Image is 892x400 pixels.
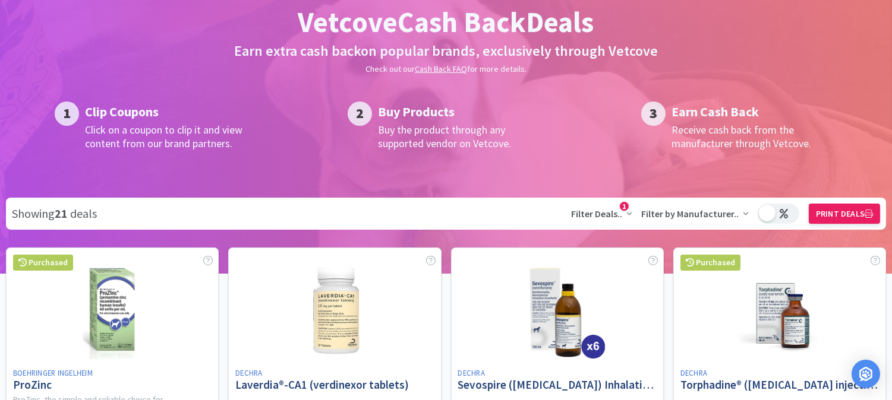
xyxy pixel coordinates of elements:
[571,208,632,220] span: Filter Deals..
[6,40,886,62] h2: Earn extra cash back on popular brands, exclusively through Vetcove
[672,123,837,151] h3: Receive cash back from the manufacturer through Vetcove.
[641,101,666,125] div: 3
[55,206,68,221] strong: 21
[85,123,251,151] h3: Click on a coupon to clip it and view content from our brand partners.
[672,101,837,122] h2: Earn Cash Back
[641,208,748,220] span: Filter by Manufacturer..
[6,62,886,75] h6: Check out our for more details.
[852,360,880,388] div: Open Intercom Messenger
[55,101,79,125] div: 1
[809,204,880,224] button: Print Deals
[6,5,886,40] h1: Vetcove Cash Back Deals
[12,204,571,223] div: Showing deals
[85,101,251,122] h2: Clip Coupons
[620,202,629,211] span: 1
[348,101,372,125] div: 2
[415,64,467,74] a: Cash Back FAQ
[378,101,544,122] h2: Buy Products
[378,123,544,151] h3: Buy the product through any supported vendor on Vetcove.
